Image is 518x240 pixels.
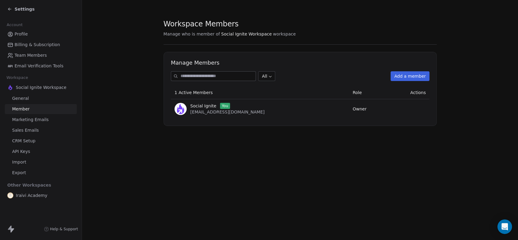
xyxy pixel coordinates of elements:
[497,219,512,234] div: Open Intercom Messenger
[391,71,429,81] button: Add a member
[7,192,13,198] img: Iraivi%20logo%20(1)%20(1).png
[164,31,220,37] span: Manage who is member of
[221,31,272,37] span: Social Ignite Workspace
[15,52,47,59] span: Team Members
[15,42,60,48] span: Billing & Subscription
[50,227,78,232] span: Help & Support
[171,59,429,66] h1: Manage Members
[16,84,66,90] span: Social Ignite Workspace
[174,90,213,95] span: 1 Active Members
[15,6,35,12] span: Settings
[352,106,366,111] span: Owner
[5,50,77,60] a: Team Members
[5,104,77,114] a: Member
[5,93,77,103] a: General
[15,31,28,37] span: Profile
[5,29,77,39] a: Profile
[5,125,77,135] a: Sales Emails
[12,127,39,134] span: Sales Emails
[190,110,265,114] span: [EMAIL_ADDRESS][DOMAIN_NAME]
[12,138,36,144] span: CRM Setup
[5,115,77,125] a: Marketing Emails
[5,61,77,71] a: Email Verification Tools
[12,106,30,112] span: Member
[7,84,13,90] img: Bitmap.png
[12,117,49,123] span: Marketing Emails
[5,136,77,146] a: CRM Setup
[12,95,29,102] span: General
[410,90,425,95] span: Actions
[164,19,239,29] span: Workspace Members
[174,103,187,115] img: A0ZECH-s7CGgft2G-7NAU4whdN7xQlDrxPMM8WrjFUE
[7,6,35,12] a: Settings
[5,168,77,178] a: Export
[5,40,77,50] a: Billing & Subscription
[44,227,78,232] a: Help & Support
[190,103,216,109] span: Social Ignite
[5,180,54,190] span: Other Workspaces
[4,20,25,29] span: Account
[4,73,31,82] span: Workspace
[352,90,361,95] span: Role
[15,63,63,69] span: Email Verification Tools
[5,157,77,167] a: Import
[12,159,26,165] span: Import
[5,147,77,157] a: API Keys
[273,31,296,37] span: workspace
[16,192,47,198] span: Iraivi Academy
[220,103,230,109] span: You
[12,148,30,155] span: API Keys
[12,170,26,176] span: Export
